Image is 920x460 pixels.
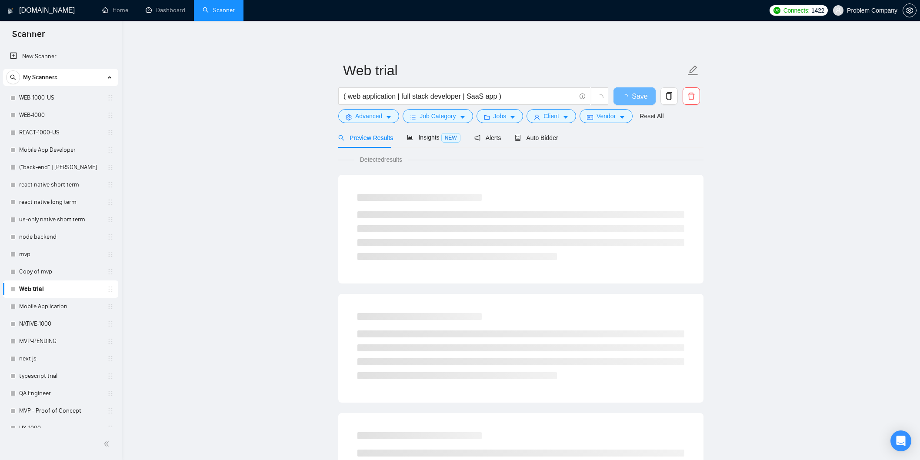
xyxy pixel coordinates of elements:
[19,176,102,193] a: react native short term
[7,4,13,18] img: logo
[903,3,917,17] button: setting
[597,111,616,121] span: Vendor
[107,425,114,432] span: holder
[107,251,114,258] span: holder
[773,7,780,14] img: upwork-logo.png
[407,134,460,141] span: Insights
[107,112,114,119] span: holder
[660,87,678,105] button: copy
[19,367,102,385] a: typescript trial
[903,7,917,14] a: setting
[484,114,490,120] span: folder
[477,109,523,123] button: folderJobscaret-down
[890,430,911,451] div: Open Intercom Messenger
[811,6,824,15] span: 1422
[107,181,114,188] span: holder
[563,114,569,120] span: caret-down
[107,94,114,101] span: holder
[338,135,344,141] span: search
[407,134,413,140] span: area-chart
[343,91,576,102] input: Search Freelance Jobs...
[107,199,114,206] span: holder
[534,114,540,120] span: user
[19,246,102,263] a: mvp
[103,440,112,448] span: double-left
[343,60,686,81] input: Scanner name...
[107,303,114,310] span: holder
[107,407,114,414] span: holder
[619,114,625,120] span: caret-down
[783,6,810,15] span: Connects:
[403,109,473,123] button: barsJob Categorycaret-down
[107,129,114,136] span: holder
[6,70,20,84] button: search
[640,111,663,121] a: Reset All
[346,114,352,120] span: setting
[3,48,118,65] li: New Scanner
[687,65,699,76] span: edit
[527,109,576,123] button: userClientcaret-down
[107,216,114,223] span: holder
[474,135,480,141] span: notification
[107,373,114,380] span: holder
[587,114,593,120] span: idcard
[19,141,102,159] a: Mobile App Developer
[580,109,633,123] button: idcardVendorcaret-down
[19,263,102,280] a: Copy of mvp
[19,124,102,141] a: REACT-1000-US
[613,87,656,105] button: Save
[661,92,677,100] span: copy
[19,89,102,107] a: WEB-1000-US
[338,109,399,123] button: settingAdvancedcaret-down
[683,92,700,100] span: delete
[420,111,456,121] span: Job Category
[107,164,114,171] span: holder
[683,87,700,105] button: delete
[107,147,114,153] span: holder
[19,333,102,350] a: MVP-PENDING
[5,28,52,46] span: Scanner
[19,420,102,437] a: UX-1000
[354,155,408,164] span: Detected results
[441,133,460,143] span: NEW
[596,94,603,102] span: loading
[510,114,516,120] span: caret-down
[19,280,102,298] a: Web trial
[903,7,916,14] span: setting
[19,159,102,176] a: ("back-end" | [PERSON_NAME]
[10,48,111,65] a: New Scanner
[386,114,392,120] span: caret-down
[19,315,102,333] a: NATIVE-1000
[621,94,632,101] span: loading
[19,385,102,402] a: QA Engineer
[203,7,235,14] a: searchScanner
[19,350,102,367] a: next js
[107,286,114,293] span: holder
[580,93,585,99] span: info-circle
[632,91,647,102] span: Save
[107,355,114,362] span: holder
[19,211,102,228] a: us-only native short term
[107,320,114,327] span: holder
[107,338,114,345] span: holder
[410,114,416,120] span: bars
[7,74,20,80] span: search
[515,134,558,141] span: Auto Bidder
[107,390,114,397] span: holder
[355,111,382,121] span: Advanced
[19,402,102,420] a: MVP - Proof of Concept
[19,228,102,246] a: node backend
[19,193,102,211] a: react native long term
[146,7,185,14] a: dashboardDashboard
[19,107,102,124] a: WEB-1000
[460,114,466,120] span: caret-down
[543,111,559,121] span: Client
[107,233,114,240] span: holder
[107,268,114,275] span: holder
[515,135,521,141] span: robot
[474,134,501,141] span: Alerts
[835,7,841,13] span: user
[493,111,507,121] span: Jobs
[19,298,102,315] a: Mobile Application
[102,7,128,14] a: homeHome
